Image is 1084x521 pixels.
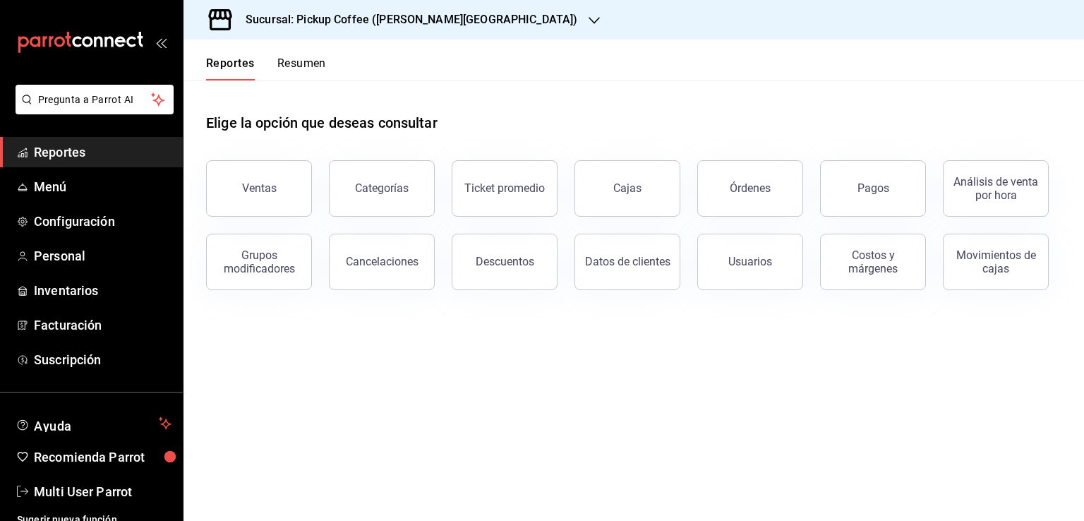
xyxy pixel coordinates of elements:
div: Datos de clientes [585,255,670,268]
button: Pagos [820,160,926,217]
button: open_drawer_menu [155,37,167,48]
button: Cancelaciones [329,234,435,290]
span: Pregunta a Parrot AI [38,92,152,107]
div: Movimientos de cajas [952,248,1040,275]
button: Costos y márgenes [820,234,926,290]
button: Descuentos [452,234,558,290]
span: Personal [34,246,171,265]
button: Usuarios [697,234,803,290]
button: Pregunta a Parrot AI [16,85,174,114]
div: Órdenes [730,181,771,195]
span: Reportes [34,143,171,162]
span: Facturación [34,316,171,335]
span: Suscripción [34,350,171,369]
button: Ticket promedio [452,160,558,217]
span: Menú [34,177,171,196]
h3: Sucursal: Pickup Coffee ([PERSON_NAME][GEOGRAPHIC_DATA]) [234,11,577,28]
div: Pagos [857,181,889,195]
div: Usuarios [728,255,772,268]
button: Resumen [277,56,326,80]
span: Configuración [34,212,171,231]
div: navigation tabs [206,56,326,80]
div: Ventas [242,181,277,195]
button: Datos de clientes [574,234,680,290]
div: Ticket promedio [464,181,545,195]
span: Recomienda Parrot [34,448,171,467]
div: Cajas [613,180,642,197]
h1: Elige la opción que deseas consultar [206,112,438,133]
button: Movimientos de cajas [943,234,1049,290]
button: Ventas [206,160,312,217]
div: Análisis de venta por hora [952,175,1040,202]
div: Costos y márgenes [829,248,917,275]
button: Análisis de venta por hora [943,160,1049,217]
div: Grupos modificadores [215,248,303,275]
div: Descuentos [476,255,534,268]
button: Reportes [206,56,255,80]
button: Grupos modificadores [206,234,312,290]
button: Categorías [329,160,435,217]
a: Cajas [574,160,680,217]
button: Órdenes [697,160,803,217]
span: Inventarios [34,281,171,300]
a: Pregunta a Parrot AI [10,102,174,117]
div: Cancelaciones [346,255,418,268]
span: Ayuda [34,415,153,432]
div: Categorías [355,181,409,195]
span: Multi User Parrot [34,482,171,501]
